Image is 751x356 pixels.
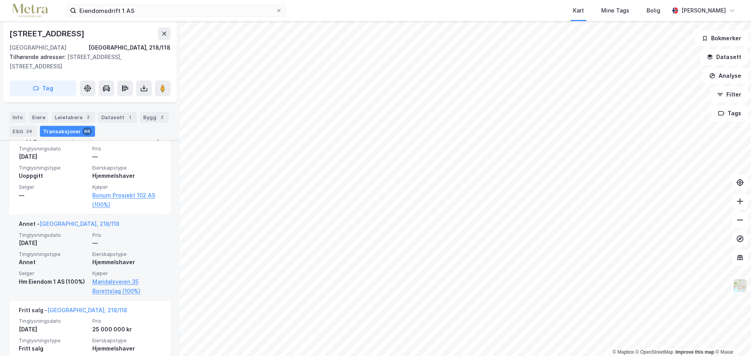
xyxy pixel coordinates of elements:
div: — [19,191,88,200]
button: Analyse [702,68,748,84]
div: Leietakere [52,112,95,123]
span: Tinglysningstype [19,251,88,258]
a: Improve this map [676,349,714,355]
span: Eierskapstype [92,165,161,171]
span: Eierskapstype [92,337,161,344]
button: Filter [710,87,748,102]
div: Datasett [98,112,137,123]
span: Kjøper [92,184,161,190]
span: Selger [19,270,88,277]
button: Tag [9,81,77,96]
div: [DATE] [19,238,88,248]
div: [GEOGRAPHIC_DATA] [9,43,66,52]
div: [GEOGRAPHIC_DATA], 218/118 [88,43,171,52]
img: Z [733,278,747,293]
div: Uoppgitt [19,171,88,181]
div: Bygg [140,112,169,123]
div: 2 [158,113,166,121]
div: [DATE] [19,152,88,161]
span: Tinglysningsdato [19,318,88,324]
button: Datasett [700,49,748,65]
div: Transaksjoner [40,126,95,137]
div: Fritt salg [19,344,88,353]
button: Tags [711,106,748,121]
div: Fritt salg - [19,306,127,318]
div: — [92,238,161,248]
input: Søk på adresse, matrikkel, gårdeiere, leietakere eller personer [76,5,276,16]
span: Selger [19,184,88,190]
a: Maridalsveien 35 Borettslag (100%) [92,277,161,296]
span: Pris [92,145,161,152]
div: ESG [9,126,37,137]
img: metra-logo.256734c3b2bbffee19d4.png [13,4,48,18]
div: 1 [126,113,134,121]
div: Kart [573,6,584,15]
span: Pris [92,232,161,238]
div: [DATE] [19,325,88,334]
div: Hm Eiendom 1 AS (100%) [19,277,88,286]
div: Bolig [647,6,660,15]
span: Tilhørende adresser: [9,54,67,60]
a: Bonum Prosjekt 102 AS (100%) [92,191,161,209]
a: OpenStreetMap [636,349,674,355]
span: Kjøper [92,270,161,277]
div: 2 [84,113,92,121]
span: Tinglysningsdato [19,232,88,238]
span: Tinglysningsdato [19,145,88,152]
span: Pris [92,318,161,324]
div: Annet [19,258,88,267]
div: 25 000 000 kr [92,325,161,334]
div: Hjemmelshaver [92,171,161,181]
div: — [92,152,161,161]
div: [PERSON_NAME] [681,6,726,15]
span: Tinglysningstype [19,337,88,344]
div: 24 [25,127,34,135]
div: [STREET_ADDRESS] [9,27,86,40]
span: Tinglysningstype [19,165,88,171]
div: Kontrollprogram for chat [712,318,751,356]
span: Eierskapstype [92,251,161,258]
button: Bokmerker [695,30,748,46]
div: Hjemmelshaver [92,344,161,353]
div: 66 [83,127,92,135]
a: Mapbox [613,349,634,355]
div: Annet - [19,219,119,232]
div: Mine Tags [601,6,629,15]
div: Info [9,112,26,123]
div: [STREET_ADDRESS], [STREET_ADDRESS] [9,52,164,71]
a: [GEOGRAPHIC_DATA], 218/118 [40,220,119,227]
div: Hjemmelshaver [92,258,161,267]
a: [GEOGRAPHIC_DATA], 218/118 [47,307,127,313]
div: Eiere [29,112,49,123]
iframe: Chat Widget [712,318,751,356]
